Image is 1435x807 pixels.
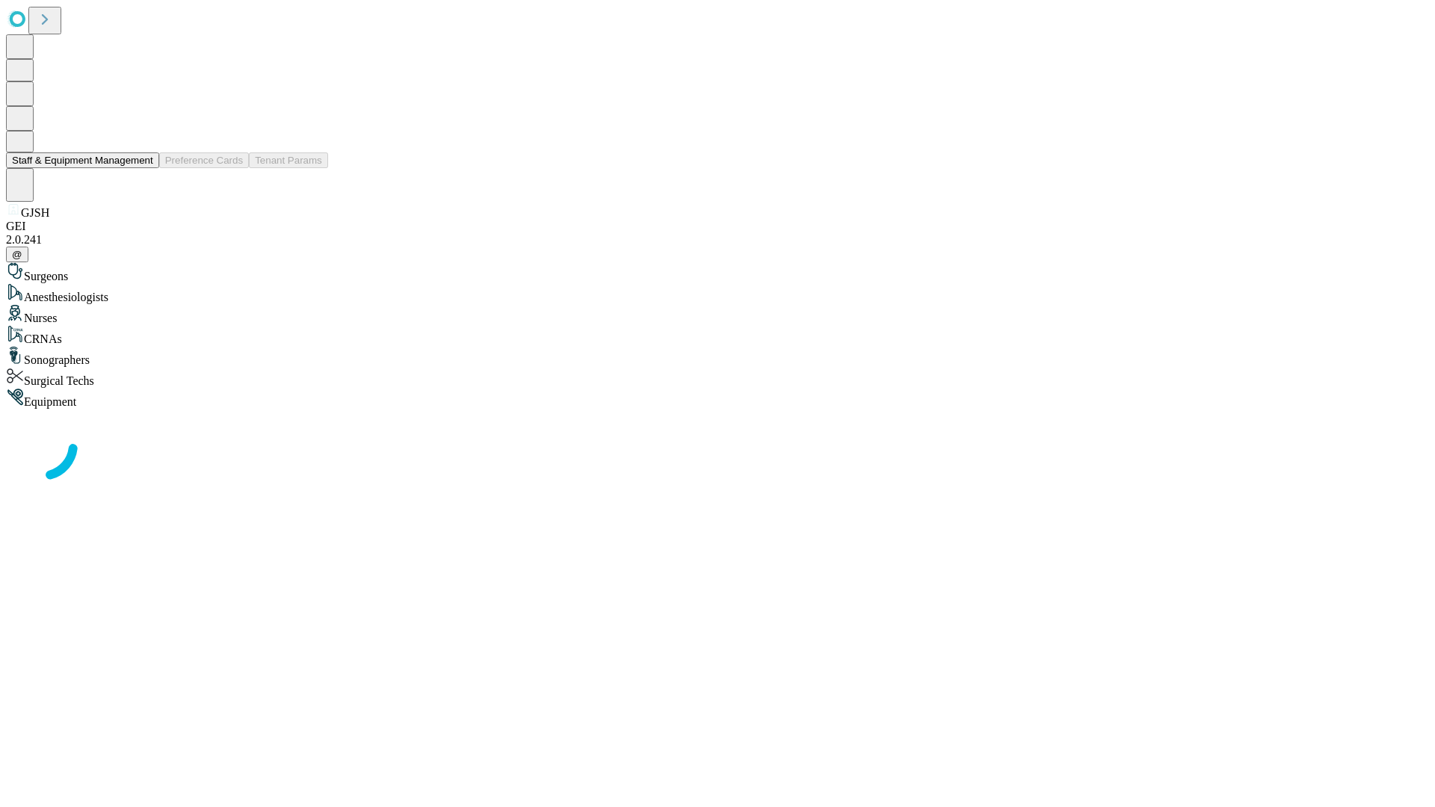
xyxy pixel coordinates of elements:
[6,388,1429,409] div: Equipment
[6,283,1429,304] div: Anesthesiologists
[249,152,328,168] button: Tenant Params
[6,247,28,262] button: @
[6,220,1429,233] div: GEI
[21,206,49,219] span: GJSH
[6,152,159,168] button: Staff & Equipment Management
[6,262,1429,283] div: Surgeons
[6,367,1429,388] div: Surgical Techs
[6,346,1429,367] div: Sonographers
[12,249,22,260] span: @
[6,304,1429,325] div: Nurses
[6,233,1429,247] div: 2.0.241
[6,325,1429,346] div: CRNAs
[159,152,249,168] button: Preference Cards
